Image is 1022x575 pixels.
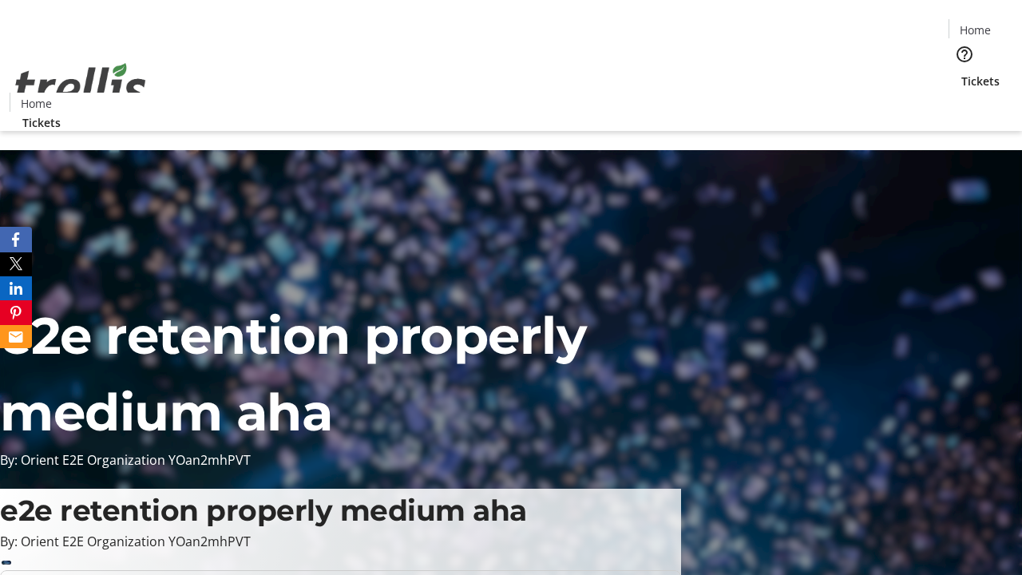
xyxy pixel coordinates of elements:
[949,73,1012,89] a: Tickets
[10,114,73,131] a: Tickets
[21,95,52,112] span: Home
[961,73,1000,89] span: Tickets
[10,46,152,125] img: Orient E2E Organization YOan2mhPVT's Logo
[949,38,980,70] button: Help
[10,95,61,112] a: Home
[960,22,991,38] span: Home
[22,114,61,131] span: Tickets
[949,89,980,121] button: Cart
[949,22,1000,38] a: Home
